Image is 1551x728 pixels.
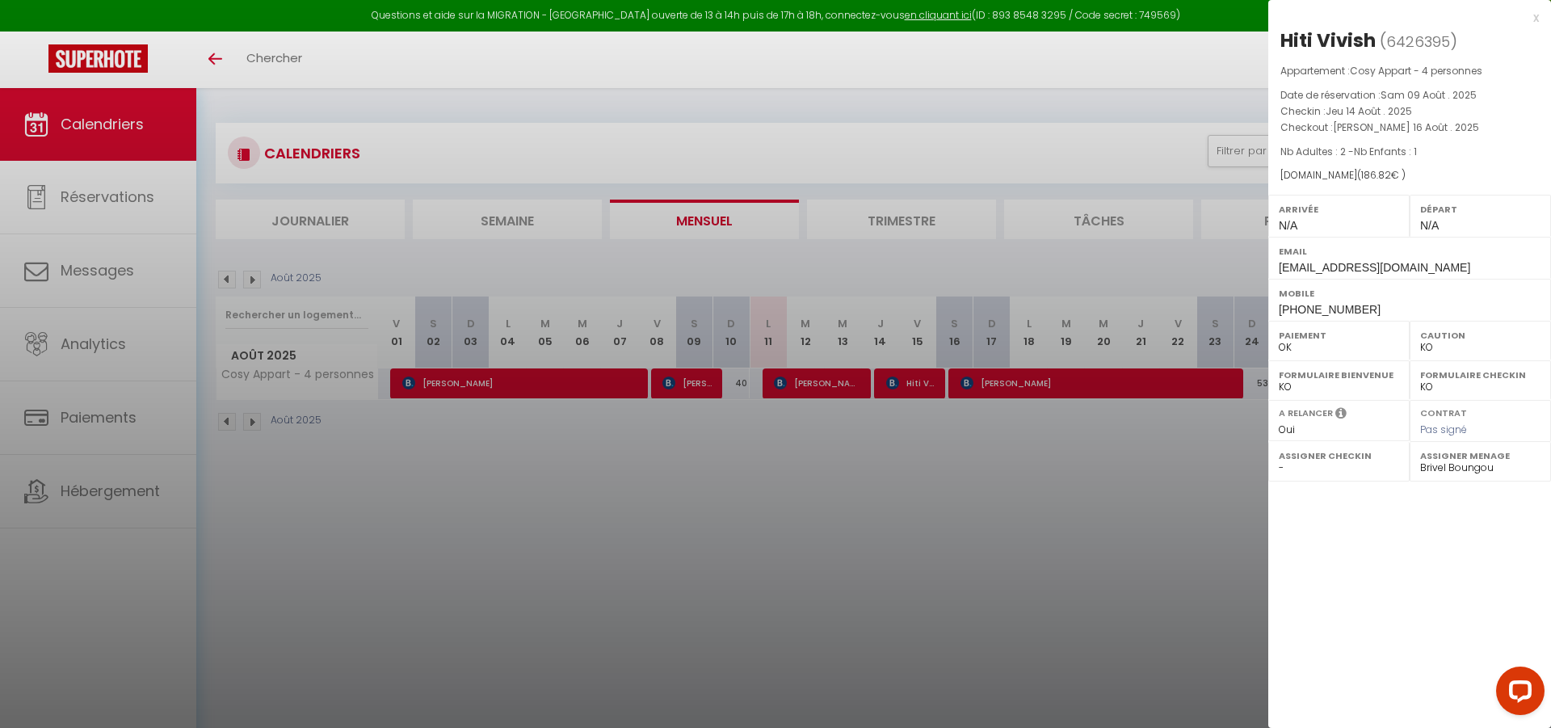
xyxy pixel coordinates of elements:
[1279,327,1399,343] label: Paiement
[1279,219,1297,232] span: N/A
[1420,201,1540,217] label: Départ
[1280,87,1539,103] p: Date de réservation :
[1333,120,1479,134] span: [PERSON_NAME] 16 Août . 2025
[1279,243,1540,259] label: Email
[1420,327,1540,343] label: Caution
[1280,168,1539,183] div: [DOMAIN_NAME]
[1279,261,1470,274] span: [EMAIL_ADDRESS][DOMAIN_NAME]
[1354,145,1417,158] span: Nb Enfants : 1
[1380,30,1457,53] span: ( )
[1268,8,1539,27] div: x
[1280,63,1539,79] p: Appartement :
[1279,406,1333,420] label: A relancer
[1361,168,1391,182] span: 186.82
[1335,406,1347,424] i: Sélectionner OUI si vous souhaiter envoyer les séquences de messages post-checkout
[1420,423,1467,436] span: Pas signé
[1386,32,1450,52] span: 6426395
[1420,448,1540,464] label: Assigner Menage
[1420,367,1540,383] label: Formulaire Checkin
[1420,219,1439,232] span: N/A
[1420,406,1467,417] label: Contrat
[1279,303,1381,316] span: [PHONE_NUMBER]
[1280,27,1376,53] div: Hiti Vivish
[1483,660,1551,728] iframe: LiveChat chat widget
[1279,367,1399,383] label: Formulaire Bienvenue
[1279,201,1399,217] label: Arrivée
[1279,448,1399,464] label: Assigner Checkin
[1357,168,1406,182] span: ( € )
[1381,88,1477,102] span: Sam 09 Août . 2025
[1280,120,1539,136] p: Checkout :
[1279,285,1540,301] label: Mobile
[1280,103,1539,120] p: Checkin :
[1280,145,1417,158] span: Nb Adultes : 2 -
[1326,104,1412,118] span: Jeu 14 Août . 2025
[1350,64,1482,78] span: Cosy Appart - 4 personnes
